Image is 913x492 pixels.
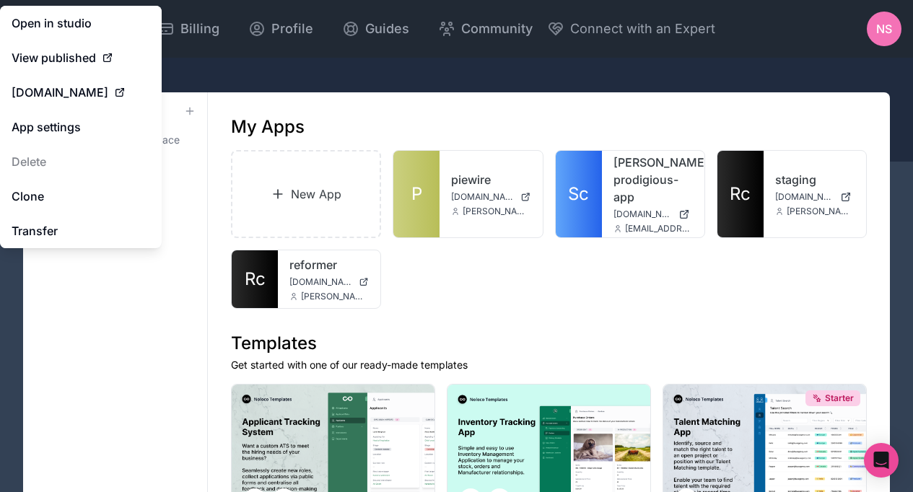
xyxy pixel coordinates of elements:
[547,19,715,39] button: Connect with an Expert
[775,191,834,203] span: [DOMAIN_NAME]
[461,19,533,39] span: Community
[331,13,421,45] a: Guides
[180,19,219,39] span: Billing
[463,206,530,217] span: [PERSON_NAME][EMAIL_ADDRESS][DOMAIN_NAME]
[613,154,693,206] a: [PERSON_NAME]-prodigious-app
[231,332,867,355] h1: Templates
[231,358,867,372] p: Get started with one of our ready-made templates
[12,49,96,66] span: View published
[625,223,693,234] span: [EMAIL_ADDRESS][DOMAIN_NAME]
[613,208,673,220] span: [DOMAIN_NAME]
[289,276,369,288] a: [DOMAIN_NAME]
[393,151,440,237] a: P
[613,208,693,220] a: [DOMAIN_NAME]
[146,13,231,45] a: Billing
[411,183,422,206] span: P
[451,191,515,203] span: [DOMAIN_NAME]
[825,392,854,404] span: Starter
[864,443,899,478] div: Open Intercom Messenger
[568,183,589,206] span: Sc
[231,150,381,238] a: New App
[570,19,715,39] span: Connect with an Expert
[301,291,369,302] span: [PERSON_NAME][EMAIL_ADDRESS][DOMAIN_NAME]
[237,13,325,45] a: Profile
[787,206,855,217] span: [PERSON_NAME][EMAIL_ADDRESS][DOMAIN_NAME]
[289,276,353,288] span: [DOMAIN_NAME]
[232,250,278,308] a: Rc
[12,84,108,101] span: [DOMAIN_NAME]
[775,171,855,188] a: staging
[876,20,892,38] span: NS
[289,256,369,273] a: reformer
[245,268,266,291] span: Rc
[451,191,530,203] a: [DOMAIN_NAME]
[730,183,751,206] span: Rc
[271,19,313,39] span: Profile
[231,115,305,139] h1: My Apps
[427,13,544,45] a: Community
[556,151,602,237] a: Sc
[451,171,530,188] a: piewire
[717,151,764,237] a: Rc
[365,19,409,39] span: Guides
[775,191,855,203] a: [DOMAIN_NAME]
